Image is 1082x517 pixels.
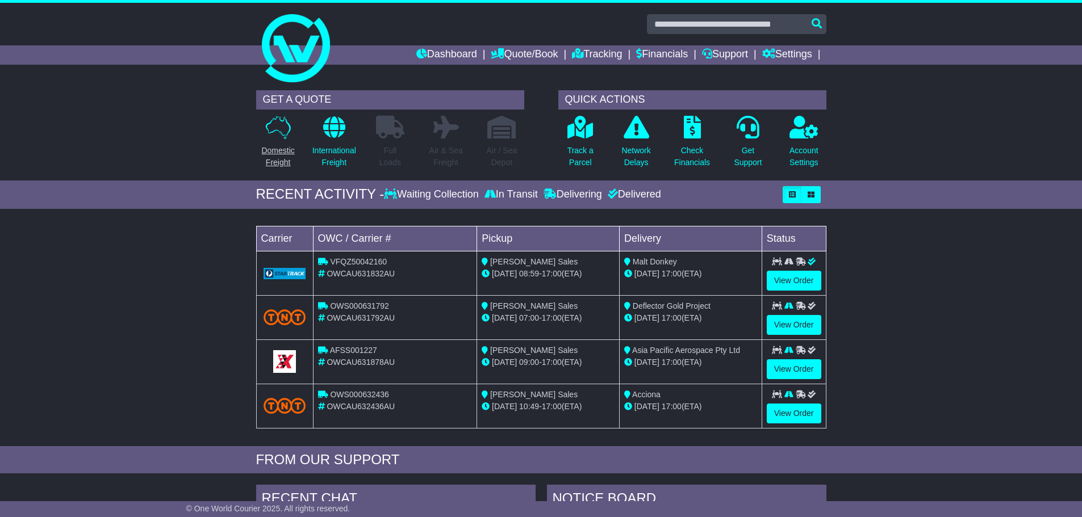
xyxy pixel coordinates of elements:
a: View Order [767,359,821,379]
a: View Order [767,403,821,423]
span: 17:00 [662,269,682,278]
div: Waiting Collection [384,188,481,201]
span: Acciona [632,390,661,399]
span: OWS000631792 [330,301,389,310]
span: AFSS001227 [330,346,377,355]
div: RECENT CHAT [256,485,536,515]
span: [DATE] [634,402,659,411]
a: Dashboard [416,45,477,65]
p: International Freight [312,145,356,169]
img: GetCarrierServiceLogo [273,350,296,373]
span: 17:00 [662,402,682,411]
td: Carrier [256,226,313,251]
a: Support [702,45,748,65]
span: OWCAU632436AU [327,402,395,411]
a: Tracking [572,45,622,65]
td: OWC / Carrier # [313,226,477,251]
img: GetCarrierServiceLogo [264,268,306,279]
span: 07:00 [519,313,539,322]
span: 10:49 [519,402,539,411]
p: Full Loads [376,145,404,169]
td: Status [762,226,826,251]
p: Check Financials [674,145,710,169]
span: 17:00 [542,313,562,322]
span: 09:00 [519,358,539,367]
div: QUICK ACTIONS [558,90,826,110]
div: (ETA) [624,312,757,324]
span: [PERSON_NAME] Sales [490,257,578,266]
a: Track aParcel [567,115,594,175]
span: [PERSON_NAME] Sales [490,390,578,399]
td: Delivery [619,226,762,251]
p: Get Support [734,145,762,169]
span: [DATE] [634,269,659,278]
span: Asia Pacific Aerospace Pty Ltd [632,346,740,355]
img: TNT_Domestic.png [264,398,306,413]
a: InternationalFreight [312,115,357,175]
a: CheckFinancials [674,115,711,175]
a: Settings [762,45,812,65]
span: [PERSON_NAME] Sales [490,301,578,310]
span: 08:59 [519,269,539,278]
span: 17:00 [542,269,562,278]
span: OWS000632436 [330,390,389,399]
span: © One World Courier 2025. All rights reserved. [186,504,350,513]
span: [DATE] [492,313,517,322]
div: (ETA) [624,268,757,280]
span: OWCAU631832AU [327,269,395,278]
p: Account Settings [789,145,818,169]
div: In Transit [482,188,541,201]
a: AccountSettings [789,115,819,175]
a: View Order [767,315,821,335]
p: Air & Sea Freight [429,145,463,169]
span: 17:00 [542,402,562,411]
span: Deflector Gold Project [633,301,711,310]
span: 17:00 [662,313,682,322]
span: 17:00 [542,358,562,367]
div: RECENT ACTIVITY - [256,186,385,203]
div: Delivering [541,188,605,201]
div: Delivered [605,188,661,201]
div: (ETA) [624,401,757,413]
div: - (ETA) [482,268,615,280]
span: [DATE] [492,269,517,278]
span: [PERSON_NAME] Sales [490,346,578,355]
div: - (ETA) [482,356,615,368]
div: FROM OUR SUPPORT [256,452,826,468]
div: GET A QUOTE [256,90,524,110]
img: TNT_Domestic.png [264,309,306,325]
p: Domestic Freight [261,145,294,169]
span: [DATE] [492,402,517,411]
a: GetSupport [733,115,762,175]
div: (ETA) [624,356,757,368]
span: [DATE] [492,358,517,367]
p: Air / Sea Depot [487,145,517,169]
td: Pickup [477,226,620,251]
span: [DATE] [634,358,659,367]
a: DomesticFreight [261,115,295,175]
p: Track a Parcel [567,145,594,169]
span: OWCAU631878AU [327,358,395,367]
a: View Order [767,271,821,291]
div: - (ETA) [482,401,615,413]
a: NetworkDelays [621,115,651,175]
span: VFQZ50042160 [330,257,387,266]
p: Network Delays [621,145,650,169]
div: - (ETA) [482,312,615,324]
span: Malt Donkey [633,257,677,266]
a: Quote/Book [491,45,558,65]
div: NOTICE BOARD [547,485,826,515]
span: OWCAU631792AU [327,313,395,322]
span: [DATE] [634,313,659,322]
a: Financials [636,45,688,65]
span: 17:00 [662,358,682,367]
